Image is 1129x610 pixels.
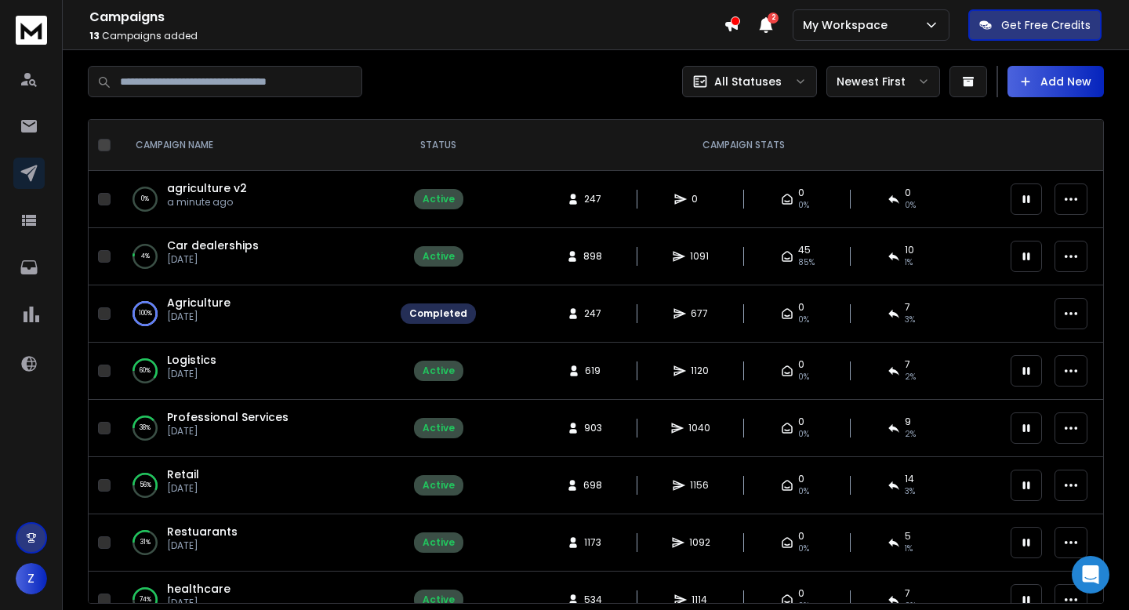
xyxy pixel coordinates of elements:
span: 0% [798,199,809,212]
span: 903 [584,422,602,434]
span: 0 [798,530,804,543]
span: 0 [798,473,804,485]
td: 0%agriculture v2a minute ago [117,171,391,228]
span: 7 [905,358,910,371]
span: 1114 [692,594,707,606]
span: 0 [798,301,804,314]
span: 1091 [690,250,709,263]
span: 9 [905,416,911,428]
span: 2 % [905,428,916,441]
p: 31 % [140,535,151,550]
div: Active [423,193,455,205]
p: Get Free Credits [1001,17,1091,33]
p: My Workspace [803,17,894,33]
p: All Statuses [714,74,782,89]
p: [DATE] [167,425,289,438]
td: 38%Professional Services[DATE] [117,400,391,457]
td: 31%Restuarants[DATE] [117,514,391,572]
p: [DATE] [167,253,259,266]
span: 1040 [688,422,710,434]
span: 0% [798,428,809,441]
td: 60%Logistics[DATE] [117,343,391,400]
span: 0 [798,587,804,600]
span: 3 % [905,314,915,326]
span: 1120 [691,365,709,377]
p: 60 % [140,363,151,379]
span: 619 [585,365,601,377]
span: 1 % [905,256,913,269]
span: 5 [905,530,911,543]
button: Newest First [826,66,940,97]
button: Add New [1007,66,1104,97]
img: logo [16,16,47,45]
p: 0 % [141,191,149,207]
p: [DATE] [167,482,199,495]
p: [DATE] [167,310,231,323]
span: 0 [798,187,804,199]
span: 1173 [584,536,601,549]
a: agriculture v2 [167,180,247,196]
span: 3 % [905,485,915,498]
div: Open Intercom Messenger [1072,556,1109,594]
span: 14 [905,473,914,485]
a: Agriculture [167,295,231,310]
th: CAMPAIGN NAME [117,120,391,171]
span: 1092 [689,536,710,549]
a: Logistics [167,352,216,368]
a: Restuarants [167,524,238,539]
span: 10 [905,244,914,256]
span: 677 [691,307,708,320]
span: 7 [905,587,910,600]
p: a minute ago [167,196,247,209]
p: 4 % [141,249,150,264]
span: 0% [798,314,809,326]
a: Car dealerships [167,238,259,253]
span: 898 [583,250,602,263]
a: Retail [167,467,199,482]
th: STATUS [391,120,485,171]
span: 45 [798,244,811,256]
span: 698 [583,479,602,492]
p: 56 % [140,477,151,493]
span: 0% [798,371,809,383]
div: Active [423,536,455,549]
span: 0% [798,485,809,498]
span: 1156 [690,479,709,492]
span: 0% [905,199,916,212]
td: 4%Car dealerships[DATE] [117,228,391,285]
span: 0 [798,358,804,371]
span: 247 [584,193,601,205]
button: Z [16,563,47,594]
th: CAMPAIGN STATS [485,120,1001,171]
div: Active [423,422,455,434]
span: 0 [905,187,911,199]
a: healthcare [167,581,231,597]
p: Campaigns added [89,30,724,42]
p: [DATE] [167,597,231,609]
p: 100 % [139,306,152,321]
span: 2 % [905,371,916,383]
span: 247 [584,307,601,320]
span: 0% [798,543,809,555]
button: Get Free Credits [968,9,1102,41]
span: 1 % [905,543,913,555]
p: [DATE] [167,539,238,552]
div: Active [423,250,455,263]
a: Professional Services [167,409,289,425]
span: 85 % [798,256,815,269]
div: Active [423,479,455,492]
h1: Campaigns [89,8,724,27]
div: Completed [409,307,467,320]
span: 534 [584,594,602,606]
div: Active [423,365,455,377]
td: 56%Retail[DATE] [117,457,391,514]
span: 0 [798,416,804,428]
span: 13 [89,29,100,42]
